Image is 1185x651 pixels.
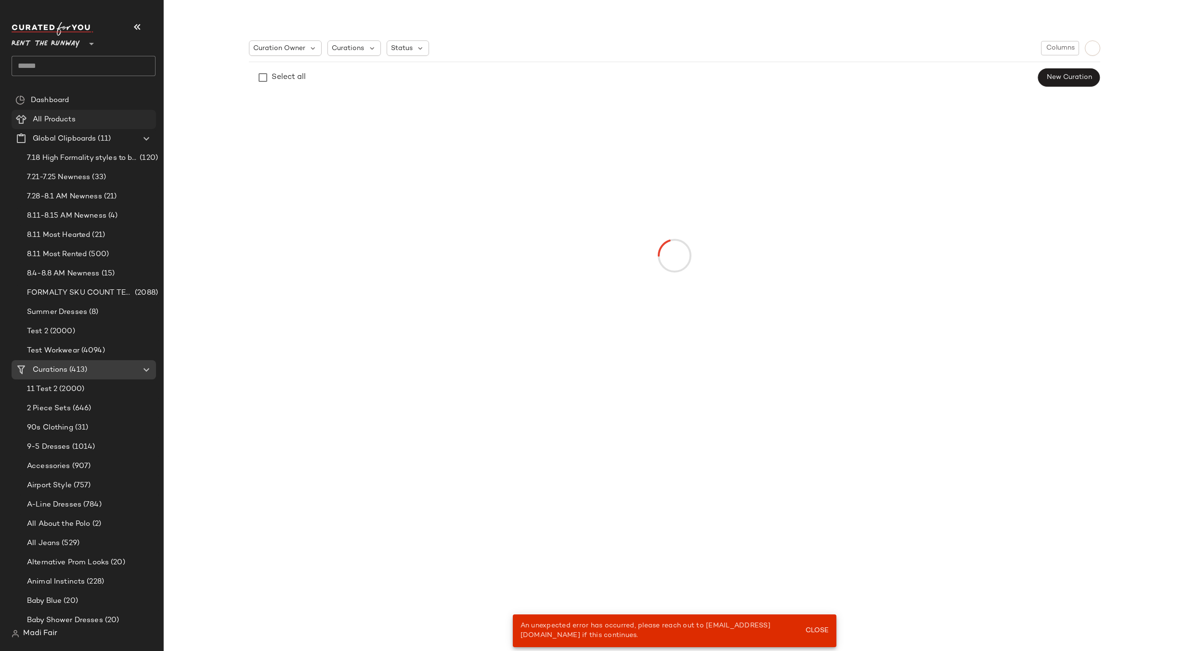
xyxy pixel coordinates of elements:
span: An unexpected error has occurred, please reach out to [EMAIL_ADDRESS][DOMAIN_NAME] if this contin... [521,622,770,639]
img: svg%3e [15,95,25,105]
span: (646) [71,403,91,414]
span: (228) [85,576,104,587]
img: cfy_white_logo.C9jOOHJF.svg [12,22,93,36]
img: svg%3e [12,630,19,638]
span: 7.21-7.25 Newness [27,172,90,183]
span: (4) [106,210,117,221]
span: Airport Style [27,480,72,491]
span: (20) [109,557,125,568]
span: Columns [1045,44,1074,52]
span: Test 2 [27,326,48,337]
span: Madi Fair [23,628,57,639]
span: (2000) [57,384,84,395]
span: Dashboard [31,95,69,106]
span: (2) [91,519,101,530]
span: (8) [87,307,98,318]
span: A-Line Dresses [27,499,81,510]
span: 9-5 Dresses [27,442,70,453]
span: (413) [67,365,87,376]
span: Animal Instincts [27,576,85,587]
span: (907) [70,461,91,472]
span: (20) [103,615,119,626]
span: Rent the Runway [12,33,80,50]
span: (21) [102,191,117,202]
span: 11 Test 2 [27,384,57,395]
span: (2000) [48,326,75,337]
span: Test Workwear [27,345,79,356]
span: Close [805,627,828,635]
span: 8.4-8.8 AM Newness [27,268,100,279]
span: All About the Polo [27,519,91,530]
span: Curations [332,43,364,53]
span: 2 Piece Sets [27,403,71,414]
span: (11) [96,133,111,144]
span: Baby Blue [27,596,62,607]
button: New Curation [1038,68,1100,87]
div: Select all [272,72,306,83]
span: 7.28-8.1 AM Newness [27,191,102,202]
span: (4094) [79,345,105,356]
span: (784) [81,499,102,510]
span: Baby Shower Dresses [27,615,103,626]
span: Global Clipboards [33,133,96,144]
span: 7.18 High Formality styles to boost [27,153,138,164]
span: (120) [138,153,158,164]
span: (33) [90,172,106,183]
span: (500) [87,249,109,260]
span: (2088) [133,287,158,299]
span: (1014) [70,442,95,453]
span: Accessories [27,461,70,472]
span: (15) [100,268,115,279]
span: Summer Dresses [27,307,87,318]
span: (21) [90,230,105,241]
span: Alternative Prom Looks [27,557,109,568]
span: (529) [60,538,79,549]
span: 8.11 Most Rented [27,249,87,260]
span: (20) [62,596,78,607]
span: (31) [73,422,89,433]
span: Curations [33,365,67,376]
button: Close [801,622,832,639]
button: Columns [1041,41,1079,55]
span: 90s Clothing [27,422,73,433]
span: Curation Owner [253,43,305,53]
span: FORMALTY SKU COUNT TEST [27,287,133,299]
span: (757) [72,480,91,491]
span: 8.11-8.15 AM Newness [27,210,106,221]
span: 8.11 Most Hearted [27,230,90,241]
span: All Products [33,114,76,125]
span: New Curation [1046,74,1092,81]
span: Status [391,43,413,53]
span: All Jeans [27,538,60,549]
